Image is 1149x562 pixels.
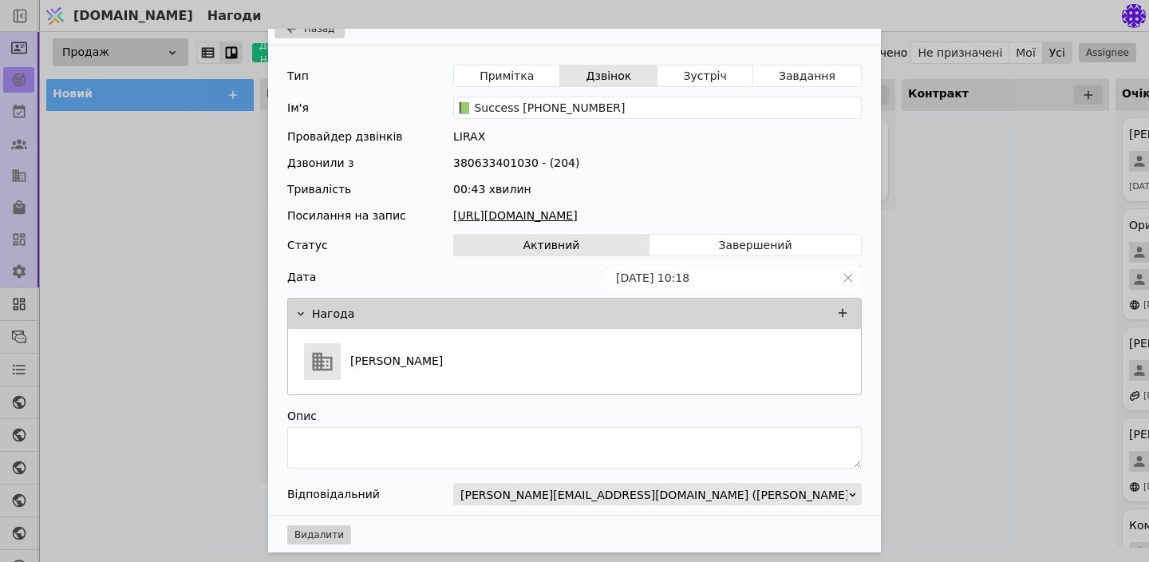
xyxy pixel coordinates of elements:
[287,65,309,87] div: Тип
[287,208,406,224] div: Посилання на запис
[843,272,854,283] button: Clear
[350,353,443,370] p: [PERSON_NAME]
[287,234,328,256] div: Статус
[607,267,835,289] input: dd.MM.yyyy HH:mm
[453,181,862,198] div: 00:43 хвилин
[460,484,1143,506] span: [PERSON_NAME][EMAIL_ADDRESS][DOMAIN_NAME] ([PERSON_NAME][DOMAIN_NAME][EMAIL_ADDRESS][DOMAIN_NAME])
[287,97,309,119] div: Ім'я
[454,234,650,256] button: Активний
[453,155,862,172] div: 380633401030 - (204)
[753,65,861,87] button: Завдання
[843,272,854,283] svg: close
[312,306,354,323] p: Нагода
[287,129,403,145] div: Провайдер дзвінків
[453,208,862,224] a: [URL][DOMAIN_NAME]
[453,129,862,145] div: LIRAX
[287,483,380,505] div: Відповідальний
[268,29,881,552] div: Add Opportunity
[287,405,862,427] div: Опис
[287,269,316,286] label: Дата
[304,22,334,36] span: Назад
[560,65,657,87] button: Дзвінок
[657,65,752,87] button: Зустріч
[287,525,351,544] button: Видалити
[454,65,560,87] button: Примітка
[287,155,353,172] div: Дзвонили з
[287,181,351,198] div: Тривалість
[650,234,861,256] button: Завершений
